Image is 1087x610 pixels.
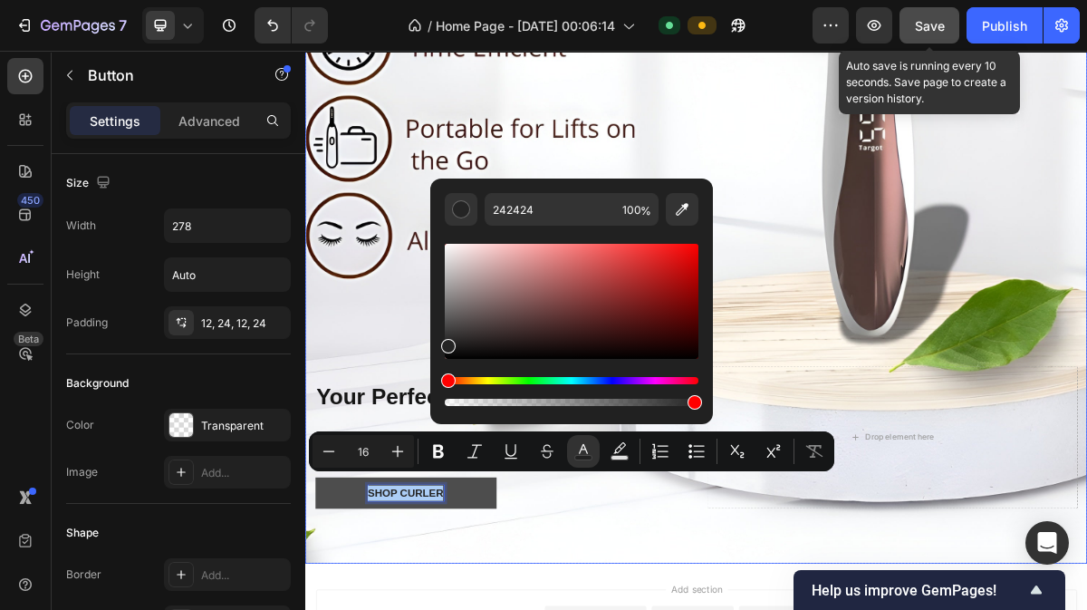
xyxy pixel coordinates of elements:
[165,258,290,291] input: Auto
[428,16,432,35] span: /
[66,566,101,583] div: Border
[90,111,140,131] p: Settings
[779,529,875,544] div: Drop element here
[66,525,99,541] div: Shape
[201,465,286,481] div: Add...
[119,15,127,36] p: 7
[66,315,108,331] div: Padding
[915,18,945,34] span: Save
[14,530,529,578] div: Rich Text Editor. Editing area: main
[66,266,100,283] div: Height
[66,375,129,392] div: Background
[15,533,236,552] strong: Gentle lift, bold confidence
[17,193,43,208] div: 450
[66,171,114,196] div: Size
[7,7,135,44] button: 7
[88,64,242,86] p: Button
[982,16,1027,35] div: Publish
[899,7,959,44] button: Save
[812,579,1047,601] button: Show survey - Help us improve GemPages!
[640,201,651,221] span: %
[812,582,1025,599] span: Help us improve GemPages!
[201,567,286,584] div: Add...
[66,218,96,234] div: Width
[14,332,43,346] div: Beta
[309,431,834,471] div: Editor contextual toolbar
[1025,521,1069,565] div: Open Intercom Messenger
[485,193,615,226] input: E.g FFFFFF
[967,7,1043,44] button: Publish
[165,209,290,242] input: Auto
[255,7,328,44] div: Undo/Redo
[178,111,240,131] p: Advanced
[66,417,94,433] div: Color
[201,315,286,332] div: 12, 24, 12, 24
[66,464,98,480] div: Image
[445,377,698,384] div: Hue
[201,418,286,434] div: Transparent
[15,463,403,498] strong: Your Perfect Lash Moment
[436,16,615,35] span: Home Page - [DATE] 00:06:14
